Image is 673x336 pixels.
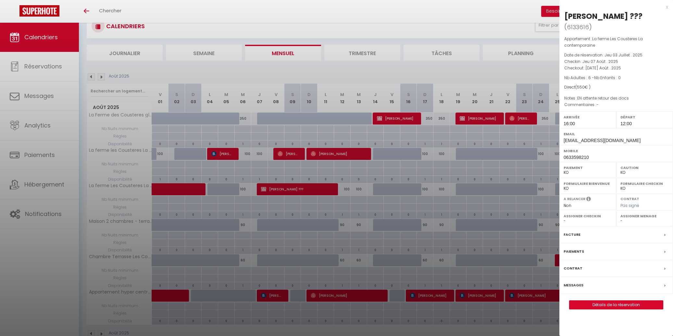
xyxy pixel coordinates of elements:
label: Formulaire Checkin [620,180,669,187]
label: Paiement [564,164,612,171]
label: Contrat [620,196,639,200]
i: Sélectionner OUI si vous souhaiter envoyer les séquences de messages post-checkout [586,196,591,203]
a: Détails de la réservation [569,301,663,309]
label: Email [564,131,669,137]
label: Arrivée [564,114,612,120]
span: 0633598210 [564,155,589,160]
span: Nb Adultes : 6 - [564,75,621,80]
span: 12:00 [620,121,632,126]
span: Jeu 03 Juillet . 2025 [604,52,642,58]
span: Pas signé [620,203,639,208]
span: ( € ) [575,84,591,90]
span: EN attente retour des docs [577,95,629,101]
label: Assigner Menage [620,213,669,219]
span: Nb Enfants : 0 [594,75,621,80]
label: Mobile [564,148,669,154]
p: Commentaires : [564,102,668,108]
span: [DATE] Août . 2025 [585,65,621,71]
p: Notes : [564,95,668,102]
div: [PERSON_NAME] ??? [564,11,642,21]
label: Paiements [564,248,584,255]
p: Date de réservation : [564,52,668,58]
span: [EMAIL_ADDRESS][DOMAIN_NAME] [564,138,641,143]
label: Contrat [564,265,582,272]
p: Checkin : [564,58,668,65]
div: x [559,3,668,11]
p: Checkout : [564,65,668,71]
span: 6133616 [567,23,589,31]
p: Appartement : [564,36,668,49]
label: Messages [564,282,583,289]
span: 550 [577,84,585,90]
label: Assigner Checkin [564,213,612,219]
label: Formulaire Bienvenue [564,180,612,187]
button: Détails de la réservation [569,300,663,309]
span: Jeu 07 Août . 2025 [582,59,618,64]
label: Caution [620,164,669,171]
label: A relancer [564,196,585,202]
span: - [596,102,599,107]
div: Direct [564,84,668,90]
span: 16:00 [564,121,575,126]
label: Facture [564,231,580,238]
span: La ferme Les Cousteres La contemporaine [564,36,643,48]
label: Départ [620,114,669,120]
span: ( ) [564,22,592,31]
